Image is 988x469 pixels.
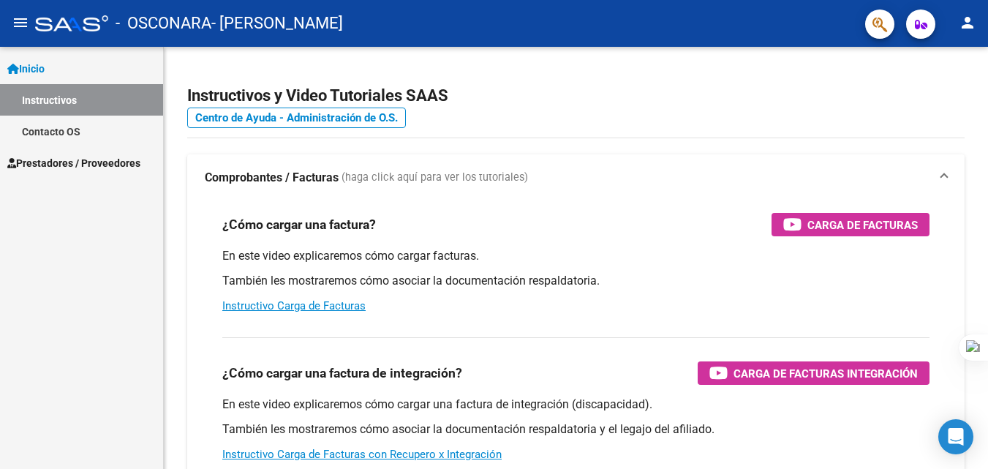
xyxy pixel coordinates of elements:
[187,154,965,201] mat-expansion-panel-header: Comprobantes / Facturas (haga click aquí para ver los tutoriales)
[7,61,45,77] span: Inicio
[222,214,376,235] h3: ¿Cómo cargar una factura?
[222,421,929,438] p: También les mostraremos cómo asociar la documentación respaldatoria y el legajo del afiliado.
[187,108,406,128] a: Centro de Ayuda - Administración de O.S.
[772,213,929,236] button: Carga de Facturas
[959,14,976,31] mat-icon: person
[222,397,929,413] p: En este video explicaremos cómo cargar una factura de integración (discapacidad).
[211,7,343,40] span: - [PERSON_NAME]
[12,14,29,31] mat-icon: menu
[807,216,918,234] span: Carga de Facturas
[938,419,973,454] div: Open Intercom Messenger
[342,170,528,186] span: (haga click aquí para ver los tutoriales)
[7,155,140,171] span: Prestadores / Proveedores
[222,299,366,312] a: Instructivo Carga de Facturas
[187,82,965,110] h2: Instructivos y Video Tutoriales SAAS
[222,248,929,264] p: En este video explicaremos cómo cargar facturas.
[222,363,462,383] h3: ¿Cómo cargar una factura de integración?
[698,361,929,385] button: Carga de Facturas Integración
[222,448,502,461] a: Instructivo Carga de Facturas con Recupero x Integración
[734,364,918,383] span: Carga de Facturas Integración
[116,7,211,40] span: - OSCONARA
[205,170,339,186] strong: Comprobantes / Facturas
[222,273,929,289] p: También les mostraremos cómo asociar la documentación respaldatoria.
